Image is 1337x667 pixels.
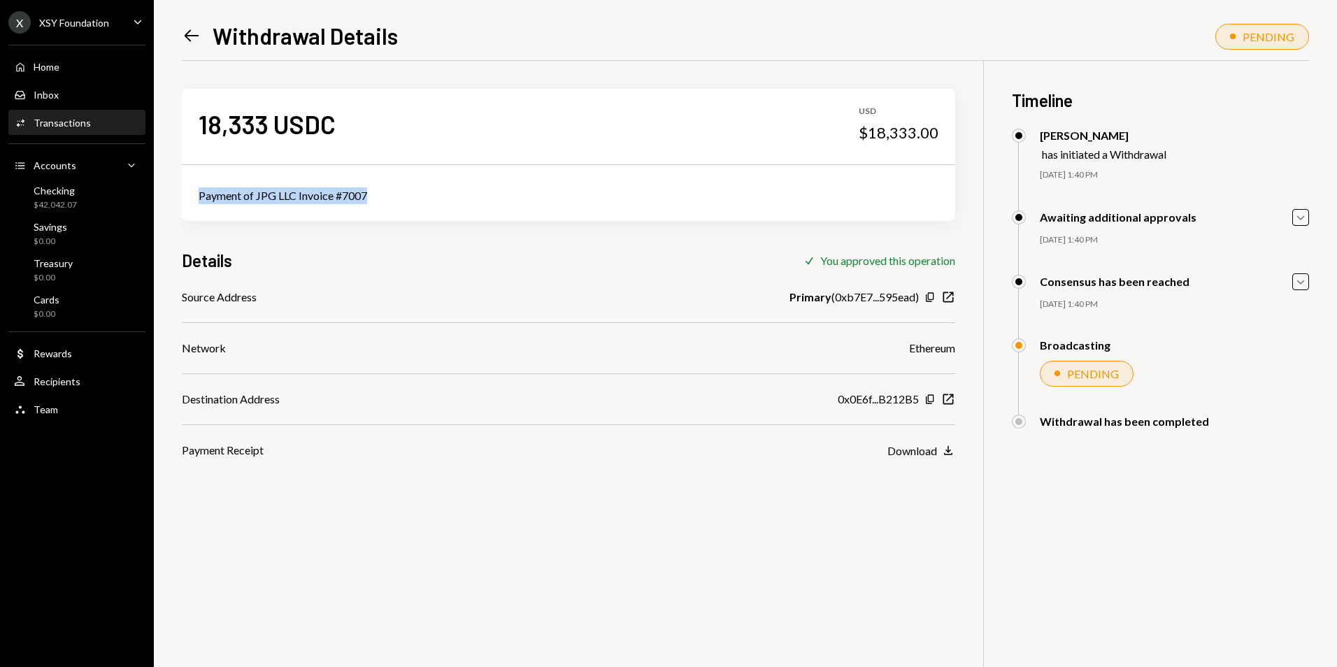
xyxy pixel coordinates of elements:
[909,340,955,357] div: Ethereum
[34,294,59,306] div: Cards
[1067,367,1119,380] div: PENDING
[8,110,145,135] a: Transactions
[1040,275,1189,288] div: Consensus has been reached
[859,123,938,143] div: $18,333.00
[39,17,109,29] div: XSY Foundation
[8,396,145,422] a: Team
[789,289,831,306] b: Primary
[1040,415,1209,428] div: Withdrawal has been completed
[1243,30,1294,43] div: PENDING
[34,272,73,284] div: $0.00
[8,340,145,366] a: Rewards
[34,221,67,233] div: Savings
[1040,210,1196,224] div: Awaiting additional approvals
[8,82,145,107] a: Inbox
[8,217,145,250] a: Savings$0.00
[8,11,31,34] div: X
[1012,89,1309,112] h3: Timeline
[8,253,145,287] a: Treasury$0.00
[182,249,232,272] h3: Details
[34,159,76,171] div: Accounts
[182,289,257,306] div: Source Address
[182,442,264,459] div: Payment Receipt
[34,347,72,359] div: Rewards
[34,403,58,415] div: Team
[1040,169,1309,181] div: [DATE] 1:40 PM
[34,89,59,101] div: Inbox
[1042,148,1166,161] div: has initiated a Withdrawal
[1040,129,1166,142] div: [PERSON_NAME]
[887,443,955,459] button: Download
[820,254,955,267] div: You approved this operation
[8,152,145,178] a: Accounts
[838,391,919,408] div: 0x0E6f...B212B5
[199,187,938,204] div: Payment of JPG LLC Invoice #7007
[34,61,59,73] div: Home
[199,108,336,140] div: 18,333 USDC
[8,54,145,79] a: Home
[8,180,145,214] a: Checking$42,042.07
[8,368,145,394] a: Recipients
[182,340,226,357] div: Network
[1040,338,1110,352] div: Broadcasting
[213,22,398,50] h1: Withdrawal Details
[789,289,919,306] div: ( 0xb7E7...595ead )
[34,236,67,248] div: $0.00
[1040,299,1309,310] div: [DATE] 1:40 PM
[34,308,59,320] div: $0.00
[1040,234,1309,246] div: [DATE] 1:40 PM
[34,375,80,387] div: Recipients
[34,199,77,211] div: $42,042.07
[34,257,73,269] div: Treasury
[8,289,145,323] a: Cards$0.00
[34,185,77,196] div: Checking
[34,117,91,129] div: Transactions
[887,444,937,457] div: Download
[182,391,280,408] div: Destination Address
[859,106,938,117] div: USD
